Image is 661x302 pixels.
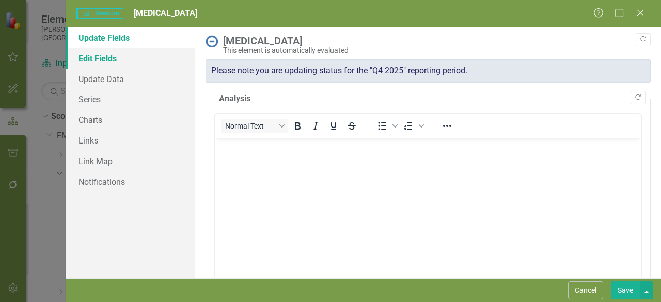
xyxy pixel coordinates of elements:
[225,122,276,130] span: Normal Text
[568,281,603,299] button: Cancel
[400,119,426,133] div: Numbered list
[66,130,195,151] a: Links
[221,119,288,133] button: Block Normal Text
[307,119,324,133] button: Italic
[223,46,646,54] div: This element is automatically evaluated
[611,281,640,299] button: Save
[66,69,195,89] a: Update Data
[206,35,218,47] img: No Information
[343,119,360,133] button: Strikethrough
[206,59,651,83] div: Please note you are updating status for the "Q4 2025" reporting period.
[76,8,123,19] span: Measure
[438,119,456,133] button: Reveal or hide additional toolbar items
[66,48,195,69] a: Edit Fields
[66,171,195,192] a: Notifications
[373,119,399,133] div: Bullet list
[66,27,195,48] a: Update Fields
[214,93,256,105] legend: Analysis
[325,119,342,133] button: Underline
[134,8,197,18] span: [MEDICAL_DATA]
[66,151,195,171] a: Link Map
[289,119,306,133] button: Bold
[66,109,195,130] a: Charts
[223,35,646,46] div: [MEDICAL_DATA]
[66,89,195,109] a: Series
